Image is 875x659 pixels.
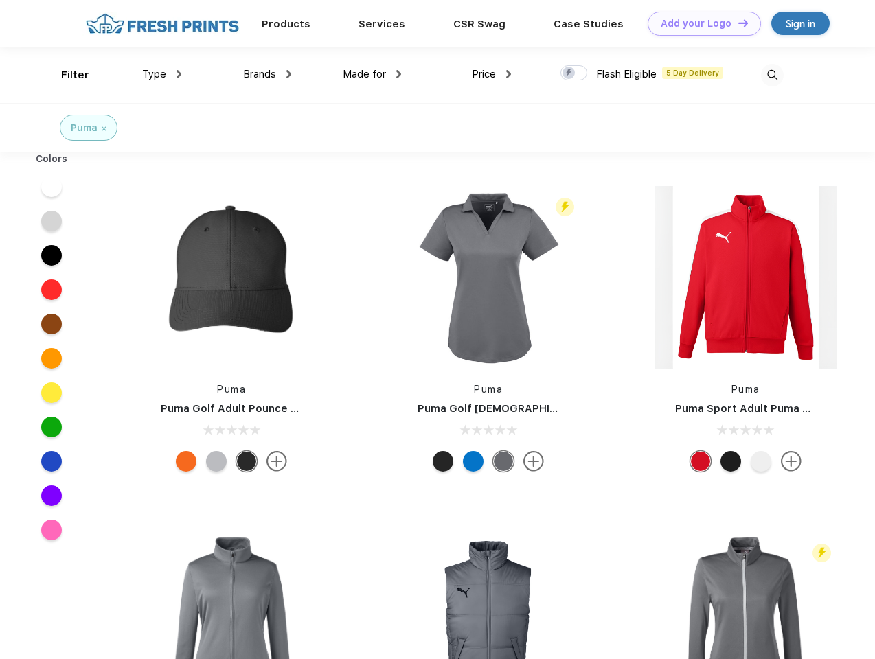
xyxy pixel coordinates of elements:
span: Made for [343,68,386,80]
img: dropdown.png [177,70,181,78]
img: func=resize&h=266 [655,186,837,369]
span: Price [472,68,496,80]
img: flash_active_toggle.svg [556,198,574,216]
img: func=resize&h=266 [140,186,323,369]
div: Quiet Shade [493,451,514,472]
a: CSR Swag [453,18,505,30]
div: Puma Black [720,451,741,472]
img: desktop_search.svg [761,64,784,86]
img: flash_active_toggle.svg [812,544,831,562]
img: dropdown.png [506,70,511,78]
div: Lapis Blue [463,451,484,472]
a: Sign in [771,12,830,35]
img: more.svg [523,451,544,472]
a: Puma Golf [DEMOGRAPHIC_DATA]' Icon Golf Polo [418,402,672,415]
div: Vibrant Orange [176,451,196,472]
div: White and Quiet Shade [751,451,771,472]
span: Type [142,68,166,80]
a: Services [359,18,405,30]
div: Sign in [786,16,815,32]
a: Puma [474,384,503,395]
div: Quarry [206,451,227,472]
img: DT [738,19,748,27]
a: Puma [731,384,760,395]
img: more.svg [781,451,802,472]
img: filter_cancel.svg [102,126,106,131]
span: 5 Day Delivery [662,67,723,79]
img: func=resize&h=266 [397,186,580,369]
div: Filter [61,67,89,83]
a: Puma Golf Adult Pounce Adjustable Cap [161,402,371,415]
a: Puma [217,384,246,395]
div: Puma [71,121,98,135]
a: Products [262,18,310,30]
div: Add your Logo [661,18,731,30]
span: Flash Eligible [596,68,657,80]
img: dropdown.png [286,70,291,78]
img: more.svg [266,451,287,472]
div: Puma Black [236,451,257,472]
img: dropdown.png [396,70,401,78]
span: Brands [243,68,276,80]
div: High Risk Red [690,451,711,472]
div: Colors [25,152,78,166]
div: Puma Black [433,451,453,472]
img: fo%20logo%202.webp [82,12,243,36]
